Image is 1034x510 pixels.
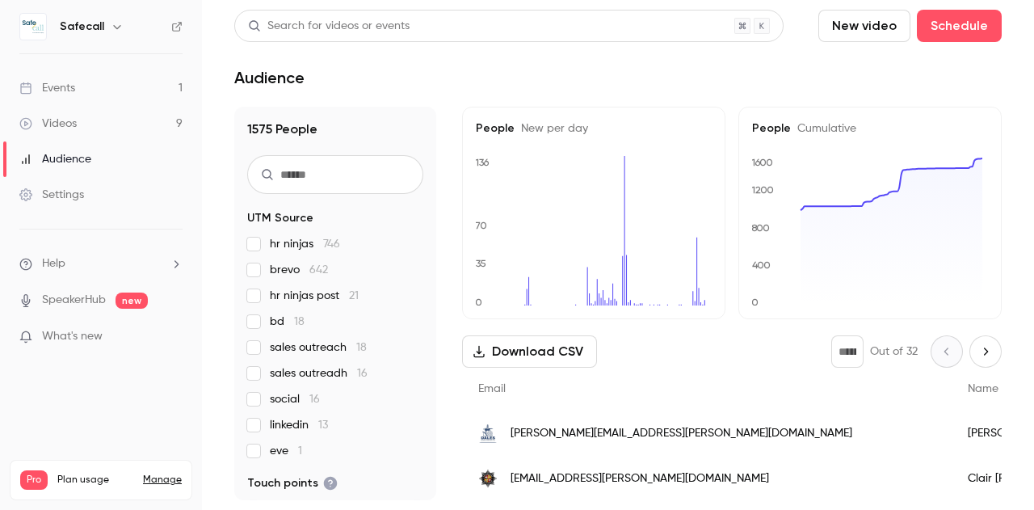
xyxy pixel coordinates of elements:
[356,342,367,353] span: 18
[270,339,367,356] span: sales outreach
[163,330,183,344] iframe: Noticeable Trigger
[270,288,359,304] span: hr ninjas post
[20,470,48,490] span: Pro
[270,417,328,433] span: linkedin
[476,120,712,137] h5: People
[475,220,487,231] text: 70
[294,316,305,327] span: 18
[143,474,182,487] a: Manage
[478,424,498,443] img: dalesmarine.co.uk
[791,123,856,134] span: Cumulative
[462,335,597,368] button: Download CSV
[270,236,340,252] span: hr ninjas
[752,120,988,137] h5: People
[968,383,998,394] span: Name
[515,123,588,134] span: New per day
[476,258,486,269] text: 35
[247,210,313,226] span: UTM Source
[19,255,183,272] li: help-dropdown-opener
[752,259,771,271] text: 400
[42,292,106,309] a: SpeakerHub
[270,391,320,407] span: social
[751,157,773,168] text: 1600
[323,238,340,250] span: 746
[270,314,305,330] span: bd
[318,419,328,431] span: 13
[309,394,320,405] span: 16
[248,18,410,35] div: Search for videos or events
[57,474,133,487] span: Plan usage
[357,368,368,379] span: 16
[116,293,148,309] span: new
[349,290,359,301] span: 21
[751,184,774,196] text: 1200
[19,151,91,167] div: Audience
[298,445,302,457] span: 1
[478,469,498,488] img: bedsfire.gov.uk
[969,335,1002,368] button: Next page
[42,255,65,272] span: Help
[818,10,910,42] button: New video
[234,68,305,87] h1: Audience
[270,443,302,459] span: eve
[478,383,506,394] span: Email
[917,10,1002,42] button: Schedule
[870,344,918,360] p: Out of 32
[247,120,423,139] h1: 1575 People
[60,19,104,35] h6: Safecall
[42,328,103,345] span: What's new
[475,297,482,308] text: 0
[19,116,77,132] div: Videos
[751,222,770,234] text: 800
[20,14,46,40] img: Safecall
[511,425,852,442] span: [PERSON_NAME][EMAIL_ADDRESS][PERSON_NAME][DOMAIN_NAME]
[270,365,368,381] span: sales outreadh
[475,157,490,168] text: 136
[751,297,759,308] text: 0
[511,470,769,487] span: [EMAIL_ADDRESS][PERSON_NAME][DOMAIN_NAME]
[270,262,328,278] span: brevo
[247,475,338,491] span: Touch points
[309,264,328,276] span: 642
[19,80,75,96] div: Events
[19,187,84,203] div: Settings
